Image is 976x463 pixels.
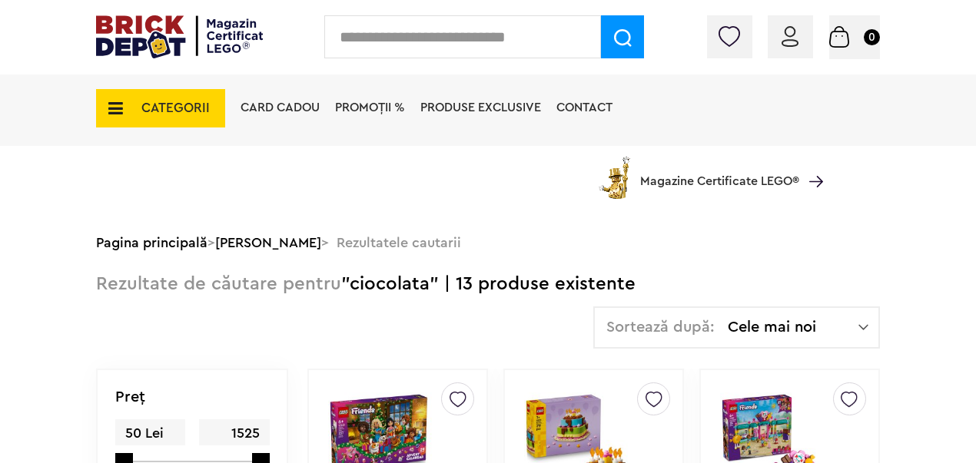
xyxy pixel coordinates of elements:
span: Sortează după: [606,319,715,335]
small: 0 [864,29,880,45]
div: > > Rezultatele cautarii [96,223,880,263]
a: Magazine Certificate LEGO® [799,156,823,168]
span: CATEGORII [141,101,210,114]
a: Card Cadou [241,101,320,114]
a: Contact [556,101,612,114]
p: Preţ [115,389,145,405]
a: Pagina principală [96,236,207,250]
span: Cele mai noi [728,319,858,335]
a: [PERSON_NAME] [215,236,321,250]
span: 50 Lei [115,419,185,448]
div: "ciocolata" | 13 produse existente [96,263,636,306]
span: Rezultate de căutare pentru [96,275,341,293]
a: PROMOȚII % [335,101,405,114]
span: Magazine Certificate LEGO® [640,154,799,189]
a: Produse exclusive [420,101,541,114]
